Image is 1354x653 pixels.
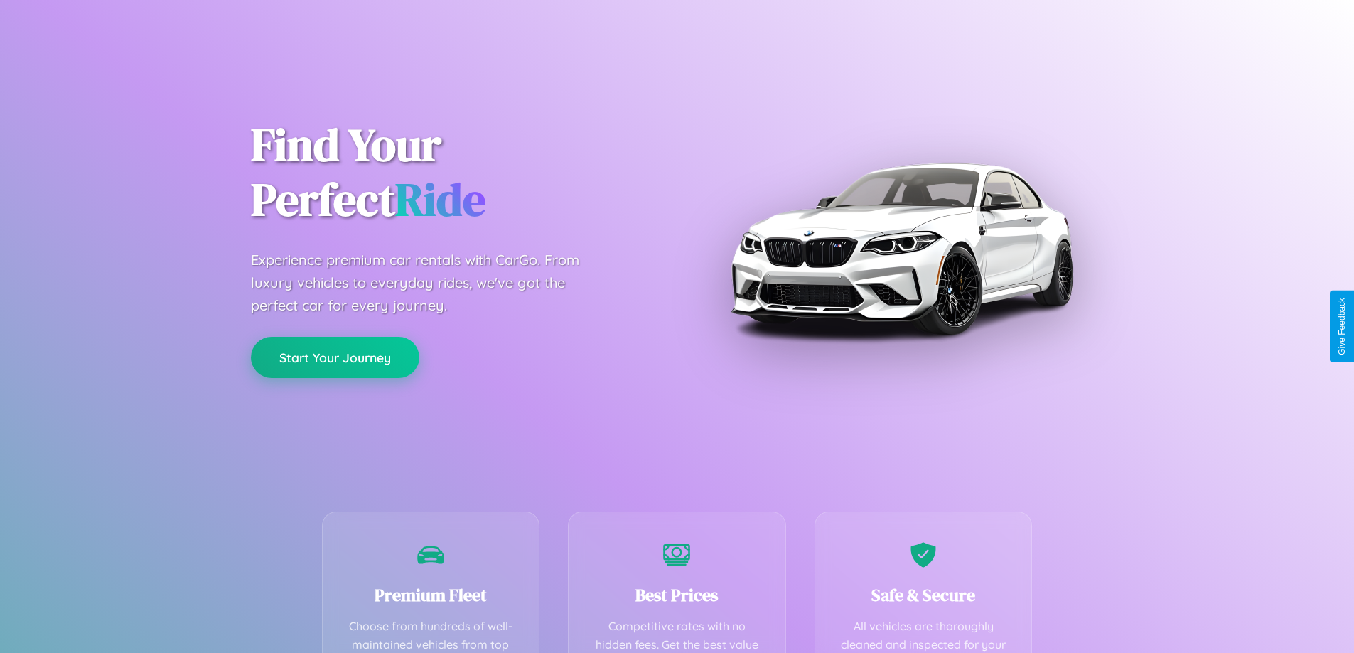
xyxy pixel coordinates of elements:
p: Experience premium car rentals with CarGo. From luxury vehicles to everyday rides, we've got the ... [251,249,606,317]
button: Start Your Journey [251,337,419,378]
h3: Safe & Secure [837,583,1011,607]
span: Ride [395,168,485,230]
img: Premium BMW car rental vehicle [724,71,1079,426]
h3: Premium Fleet [344,583,518,607]
div: Give Feedback [1337,298,1347,355]
h1: Find Your Perfect [251,118,656,227]
h3: Best Prices [590,583,764,607]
